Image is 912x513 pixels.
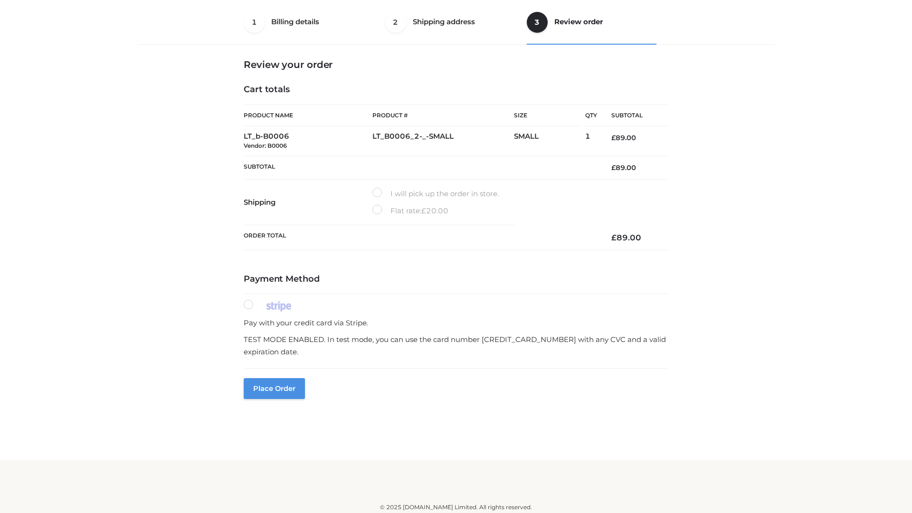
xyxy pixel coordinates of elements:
button: Place order [244,378,305,399]
span: £ [611,163,616,172]
label: Flat rate: [372,205,448,217]
bdi: 89.00 [611,163,636,172]
h3: Review your order [244,59,668,70]
th: Subtotal [244,156,597,179]
label: I will pick up the order in store. [372,188,499,200]
th: Shipping [244,180,372,225]
th: Product # [372,104,514,126]
bdi: 89.00 [611,133,636,142]
td: 1 [585,126,597,156]
span: £ [611,233,617,242]
th: Size [514,105,580,126]
td: LT_B0006_2-_-SMALL [372,126,514,156]
div: © 2025 [DOMAIN_NAME] Limited. All rights reserved. [141,503,771,512]
h4: Payment Method [244,274,668,285]
th: Product Name [244,104,372,126]
th: Subtotal [597,105,668,126]
th: Order Total [244,225,597,250]
bdi: 20.00 [421,206,448,215]
p: TEST MODE ENABLED. In test mode, you can use the card number [CREDIT_CARD_NUMBER] with any CVC an... [244,333,668,358]
span: £ [421,206,426,215]
td: SMALL [514,126,585,156]
p: Pay with your credit card via Stripe. [244,317,668,329]
td: LT_b-B0006 [244,126,372,156]
small: Vendor: B0006 [244,142,287,149]
bdi: 89.00 [611,233,641,242]
h4: Cart totals [244,85,668,95]
th: Qty [585,104,597,126]
span: £ [611,133,616,142]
